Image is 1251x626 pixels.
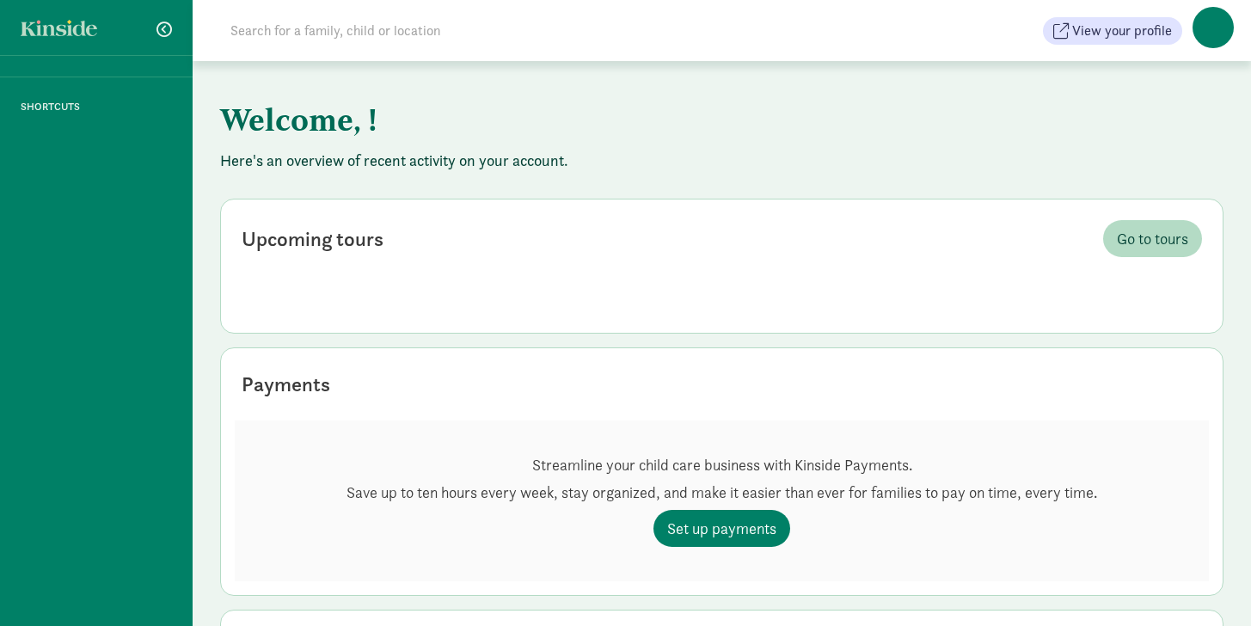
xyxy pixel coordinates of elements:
[653,510,790,547] a: Set up payments
[1072,21,1172,41] span: View your profile
[346,482,1097,503] p: Save up to ten hours every week, stay organized, and make it easier than ever for families to pay...
[242,224,383,255] div: Upcoming tours
[242,369,330,400] div: Payments
[1117,227,1188,250] span: Go to tours
[667,517,776,540] span: Set up payments
[220,14,702,48] input: Search for a family, child or location
[346,455,1097,476] p: Streamline your child care business with Kinside Payments.
[1043,17,1182,45] button: View your profile
[220,150,1223,171] p: Here's an overview of recent activity on your account.
[1103,220,1202,257] a: Go to tours
[220,89,1071,150] h1: Welcome, !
